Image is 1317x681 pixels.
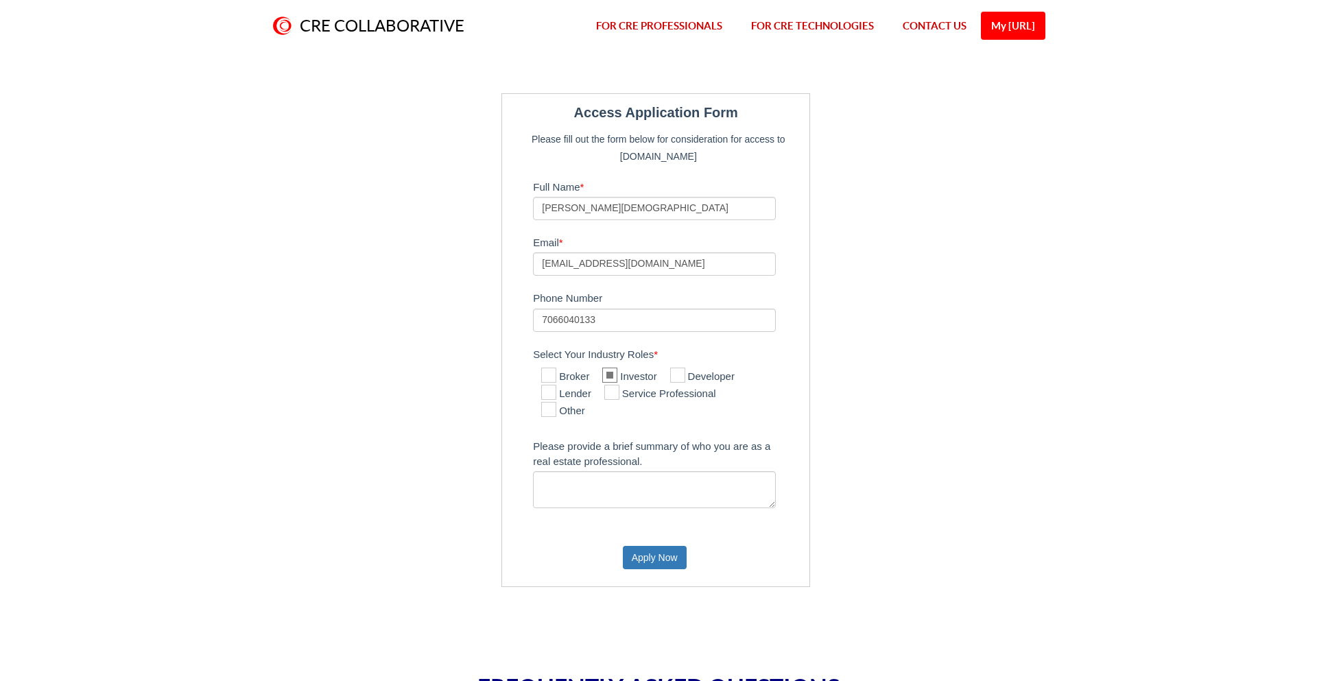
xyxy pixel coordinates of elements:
[981,12,1045,40] a: My [URL]
[509,101,803,124] legend: Access Application Form
[533,342,803,364] label: Select Your Industry Roles
[604,386,716,403] label: Service Professional
[541,403,585,420] label: Other
[526,131,790,164] p: Please fill out the form below for consideration for access to [DOMAIN_NAME]
[541,369,589,385] label: Broker
[670,369,735,385] label: Developer
[533,230,803,252] label: Email
[541,386,591,403] label: Lender
[533,286,803,308] label: Phone Number
[533,175,803,197] label: Full Name
[602,369,656,385] label: Investor
[623,546,687,569] button: Apply Now
[533,434,803,471] label: Please provide a brief summary of who you are as a real estate professional.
